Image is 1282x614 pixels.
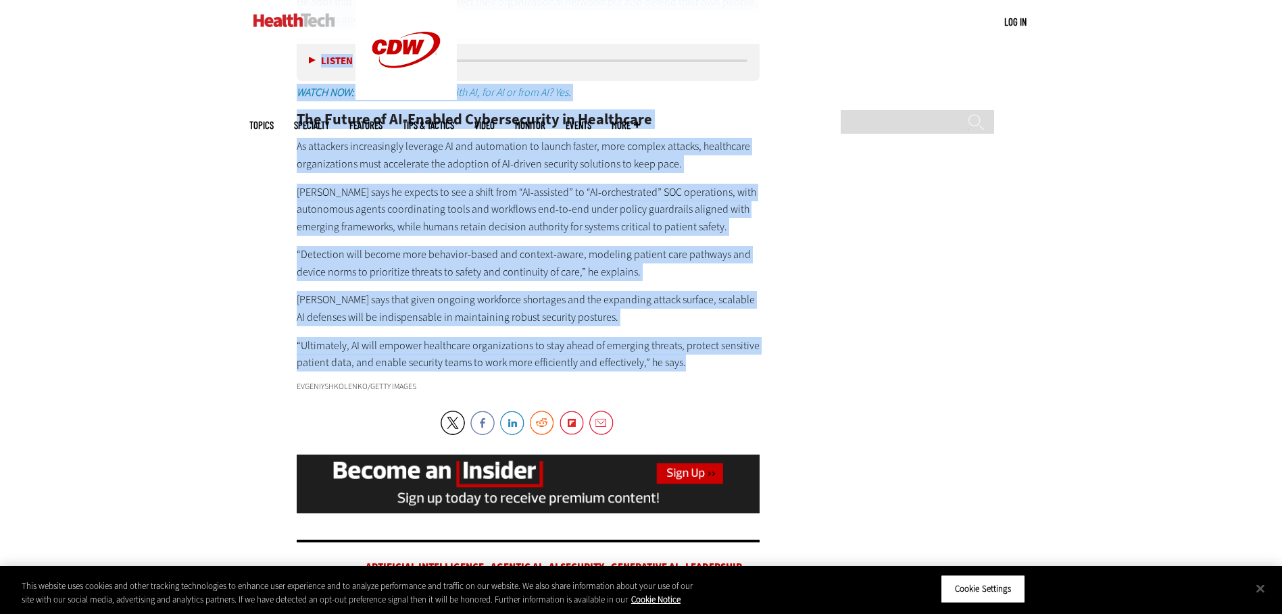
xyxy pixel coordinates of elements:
[566,120,591,130] a: Events
[22,580,705,606] div: This website uses cookies and other tracking technologies to enhance user experience and to analy...
[294,120,329,130] span: Specialty
[249,120,274,130] span: Topics
[612,120,640,130] span: More
[474,120,495,130] a: Video
[297,337,760,372] p: “Ultimately, AI will empower healthcare organizations to stay ahead of emerging threats, protect ...
[1004,16,1027,28] a: Log in
[297,246,760,280] p: “Detection will become more behavior-based and context-aware, modeling patient care pathways and ...
[685,560,742,573] a: Leadership
[611,560,679,573] a: Generative AI
[297,138,760,172] p: As attackers increasingly leverage AI and automation to launch faster, more complex attacks, heal...
[297,184,760,236] p: [PERSON_NAME] says he expects to see a shift from “AI-assisted” to “AI-orchestrated” SOC operatio...
[297,291,760,326] p: [PERSON_NAME] says that given ongoing workforce shortages and the expanding attack surface, scala...
[1246,573,1275,603] button: Close
[941,575,1025,603] button: Cookie Settings
[253,14,335,27] img: Home
[403,120,454,130] a: Tips & Tactics
[1004,15,1027,29] div: User menu
[631,594,681,605] a: More information about your privacy
[515,120,545,130] a: MonITor
[549,560,604,573] a: AI Security
[366,560,484,573] a: Artificial Intelligence
[491,560,542,573] a: Agentic AI
[349,120,383,130] a: Features
[355,89,457,103] a: CDW
[297,382,760,390] div: EvgeniyShkolenko/Getty Images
